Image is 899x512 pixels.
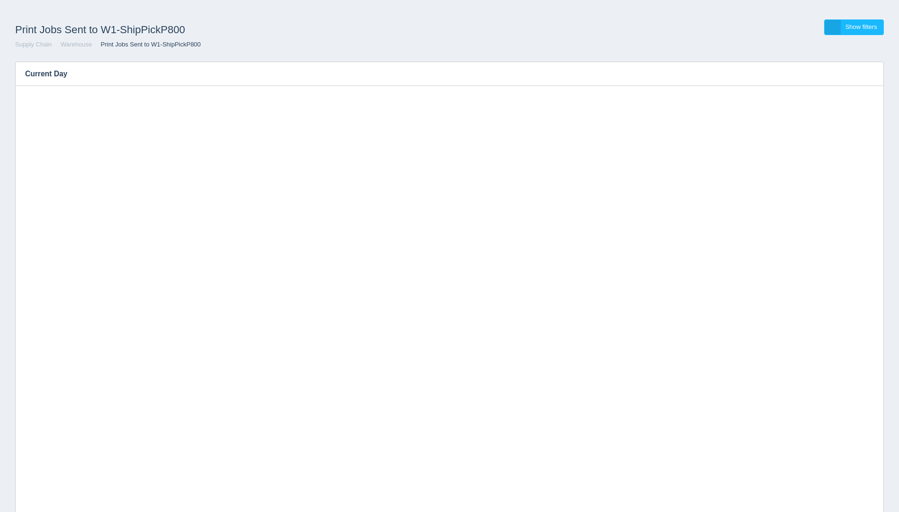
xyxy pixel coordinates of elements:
a: Warehouse [61,41,92,48]
span: Show filters [845,23,877,30]
a: Supply Chain [15,41,52,48]
h3: Current Day [16,62,854,86]
li: Print Jobs Sent to W1-ShipPickP800 [94,40,201,49]
a: Show filters [824,19,884,35]
h1: Print Jobs Sent to W1-ShipPickP800 [15,19,450,40]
